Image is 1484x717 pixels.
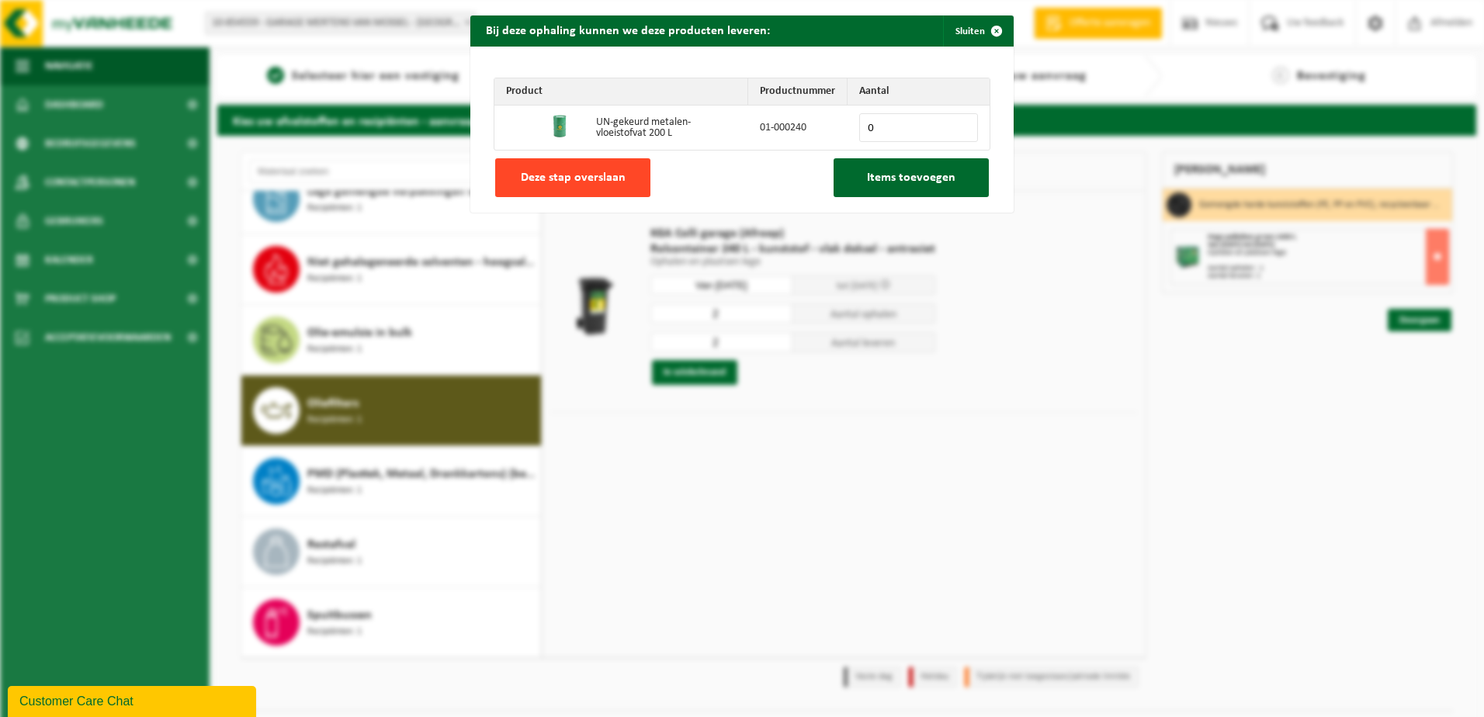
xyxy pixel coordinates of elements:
th: Aantal [848,78,990,106]
iframe: chat widget [8,683,259,717]
button: Sluiten [943,16,1012,47]
img: 01-000240 [548,114,573,139]
span: Deze stap overslaan [521,171,626,184]
span: Items toevoegen [867,171,955,184]
h2: Bij deze ophaling kunnen we deze producten leveren: [470,16,785,45]
th: Productnummer [748,78,848,106]
th: Product [494,78,748,106]
td: 01-000240 [748,106,848,150]
button: Deze stap overslaan [495,158,650,197]
td: UN-gekeurd metalen-vloeistofvat 200 L [584,106,748,150]
button: Items toevoegen [834,158,989,197]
